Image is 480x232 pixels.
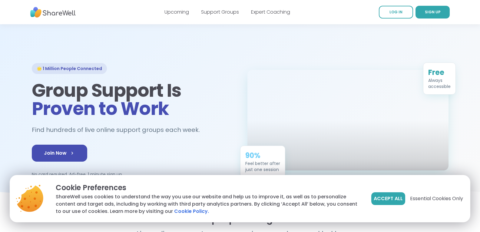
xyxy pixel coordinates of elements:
span: Proven to Work [32,96,169,121]
a: Support Groups [201,8,239,15]
button: Accept All [371,192,405,205]
a: Expert Coaching [251,8,290,15]
a: Join Now [32,145,87,162]
a: Upcoming [164,8,189,15]
h1: Group Support Is [32,81,233,118]
div: Always accessible [428,77,451,89]
div: 90% [245,151,280,160]
span: Accept All [374,195,403,202]
p: ShareWell uses cookies to understand the way you use our website and help us to improve it, as we... [56,193,362,215]
a: LOG IN [379,6,413,18]
h2: Find people who get it [32,214,449,225]
p: No card required. Ad-free. 1 minute sign up. [32,171,233,177]
img: ShareWell Nav Logo [30,4,76,21]
span: Essential Cookies Only [410,195,463,202]
div: 🌟 1 Million People Connected [32,63,107,74]
span: SIGN UP [425,9,441,15]
h2: Find hundreds of live online support groups each week. [32,125,206,135]
p: Cookie Preferences [56,182,362,193]
span: Join Now [44,150,75,157]
div: Free [428,68,451,77]
div: Feel better after just one session [245,160,280,173]
a: SIGN UP [415,6,450,18]
a: Cookie Policy. [174,208,209,215]
span: LOG IN [389,9,402,15]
